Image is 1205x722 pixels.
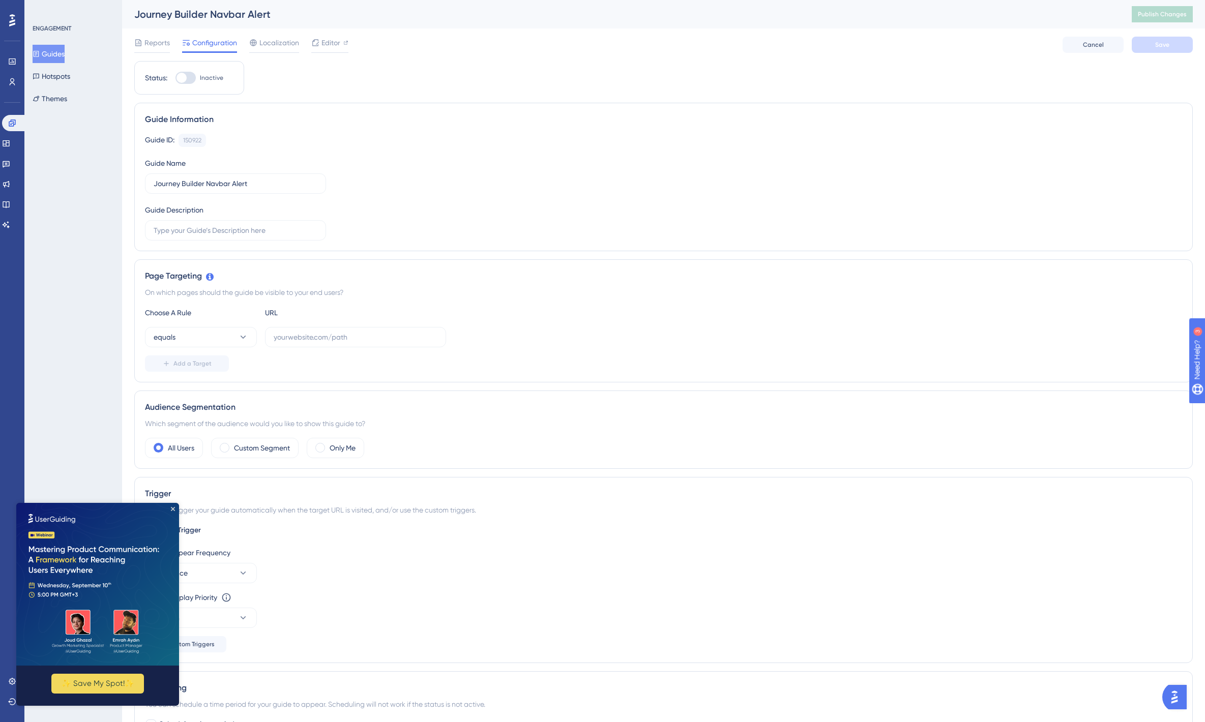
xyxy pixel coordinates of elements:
div: Status: [145,72,167,84]
div: Guide Name [145,157,186,169]
span: Editor [321,37,340,49]
div: You can schedule a time period for your guide to appear. Scheduling will not work if the status i... [145,698,1182,710]
div: URL [265,307,377,319]
span: Need Help? [24,3,64,15]
span: Configuration [192,37,237,49]
button: Custom Triggers [145,636,226,652]
span: Custom Triggers [168,640,215,648]
div: Audience Segmentation [145,401,1182,413]
span: Add a Target [173,359,212,368]
label: Only Me [330,442,356,454]
div: Set the Appear Frequency [145,547,1182,559]
button: ✨ Save My Spot!✨ [35,171,128,191]
div: Journey Builder Navbar Alert [134,7,1106,21]
button: Hotspots [33,67,70,85]
label: Custom Segment [234,442,290,454]
span: equals [154,331,175,343]
button: Guides [33,45,65,63]
div: Close Preview [155,4,159,8]
button: Only Once [145,563,257,583]
iframe: UserGuiding AI Assistant Launcher [1162,682,1193,712]
div: Scheduling [145,682,1182,694]
div: Set the Display Priority [145,591,217,604]
span: Auto-Trigger [159,524,201,536]
div: Page Targeting [145,270,1182,282]
div: 3 [71,5,74,13]
input: Type your Guide’s Description here [154,225,317,236]
div: Which segment of the audience would you like to show this guide to? [145,417,1182,430]
span: Localization [259,37,299,49]
span: Save [1155,41,1169,49]
div: Guide Information [145,113,1182,126]
button: Themes [33,89,67,108]
button: equals [145,327,257,347]
span: Publish Changes [1138,10,1187,18]
div: Guide ID: [145,134,174,147]
input: yourwebsite.com/path [274,332,437,343]
button: Medium [145,608,257,628]
div: You can trigger your guide automatically when the target URL is visited, and/or use the custom tr... [145,504,1182,516]
button: Save [1132,37,1193,53]
span: Cancel [1083,41,1104,49]
div: Guide Description [145,204,203,216]
div: Trigger [145,488,1182,500]
div: Choose A Rule [145,307,257,319]
span: Reports [144,37,170,49]
button: Add a Target [145,355,229,372]
button: Cancel [1063,37,1124,53]
div: 150922 [183,136,201,144]
div: On which pages should the guide be visible to your end users? [145,286,1182,298]
div: ENGAGEMENT [33,24,71,33]
label: All Users [168,442,194,454]
input: Type your Guide’s Name here [154,178,317,189]
button: Publish Changes [1132,6,1193,22]
span: Inactive [200,74,223,82]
